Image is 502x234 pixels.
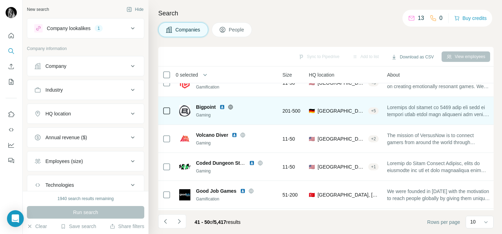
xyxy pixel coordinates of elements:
span: [GEOGRAPHIC_DATA], [US_STATE] [318,135,365,142]
div: Employees (size) [45,158,83,165]
span: 41 - 50 [195,219,210,225]
div: Gamification [196,196,271,202]
span: 201-500 [283,107,300,114]
h4: Search [158,8,494,18]
div: 1940 search results remaining [58,196,114,202]
button: Share filters [110,223,144,230]
span: Loremips dol sitamet co 5469 adip eli sedd ei tempori utlab etdol magn aliquaeni adm veni. Quis n... [387,104,490,118]
div: Gamification [196,84,271,90]
div: + 5 [368,108,379,114]
span: Good Job Games [196,187,237,194]
button: Feedback [6,154,17,167]
span: Size [283,71,292,78]
div: Technologies [45,182,74,189]
div: + 2 [368,136,379,142]
img: LinkedIn logo [232,132,237,138]
button: Annual revenue ($) [27,129,144,146]
span: People [229,26,245,33]
span: Volcano Diver [196,132,228,139]
img: Logo of Volcano Diver [179,133,190,144]
span: Bigpoint [196,104,216,111]
span: 🇹🇷 [309,191,315,198]
button: HQ location [27,105,144,122]
button: Navigate to previous page [158,214,172,228]
span: 🇺🇸 [309,163,315,170]
img: Logo of Good Job Games [179,189,190,200]
span: We were founded in [DATE] with the motivation to reach people globally by giving them unique and ... [387,188,490,202]
img: Logo of Bigpoint [179,105,190,116]
span: The mission of VersusNow is to connect gamers from around the world through competitive play that... [387,132,490,146]
span: 11-50 [283,163,295,170]
div: Industry [45,86,63,93]
span: 🇩🇪 [309,107,315,114]
button: Clear [27,223,47,230]
span: 0 selected [176,71,198,78]
button: Hide [122,4,148,15]
div: Annual revenue ($) [45,134,87,141]
span: 5,417 [214,219,226,225]
span: Companies [175,26,201,33]
div: Gaming [196,140,271,146]
div: 1 [95,25,103,31]
span: HQ location [309,71,334,78]
img: Logo of Coded Dungeon Studios [179,164,190,170]
p: 10 [470,218,476,225]
p: Company information [27,45,144,52]
span: Coded Dungeon Studios [196,160,253,166]
div: Company lookalikes [47,25,90,32]
button: Dashboard [6,139,17,151]
button: Company lookalikes1 [27,20,144,37]
button: Buy credits [454,13,487,23]
span: results [195,219,241,225]
button: Technologies [27,177,144,193]
button: Navigate to next page [172,214,186,228]
button: My lists [6,76,17,88]
button: Use Surfe API [6,123,17,136]
span: of [210,219,214,225]
img: LinkedIn logo [240,188,246,194]
div: New search [27,6,49,13]
div: + 1 [368,164,379,170]
button: Save search [60,223,96,230]
p: 0 [439,14,443,22]
button: Employees (size) [27,153,144,170]
span: Rows per page [427,219,460,226]
button: Download as CSV [386,52,438,62]
span: About [387,71,400,78]
div: Gaming [196,112,271,118]
span: 🇺🇸 [309,135,315,142]
div: Open Intercom Messenger [7,210,24,227]
span: Loremip do Sitam Consect Adipisc, elits do eiusmodte inc utl et dolo magnaaliqua enim adminimve, ... [387,160,490,174]
button: Company [27,58,144,75]
div: HQ location [45,110,71,117]
span: [GEOGRAPHIC_DATA], [GEOGRAPHIC_DATA] [318,191,379,198]
p: 13 [418,14,424,22]
button: Enrich CSV [6,60,17,73]
img: Avatar [6,7,17,18]
div: Company [45,63,66,70]
button: Industry [27,81,144,98]
img: LinkedIn logo [249,160,255,166]
button: Search [6,45,17,57]
img: LinkedIn logo [219,104,225,110]
button: Use Surfe on LinkedIn [6,108,17,121]
button: Quick start [6,29,17,42]
span: [GEOGRAPHIC_DATA], [US_STATE] [318,163,365,170]
span: [GEOGRAPHIC_DATA], [GEOGRAPHIC_DATA] [318,107,365,114]
div: Gaming [196,168,271,174]
span: 11-50 [283,135,295,142]
span: 51-200 [283,191,298,198]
